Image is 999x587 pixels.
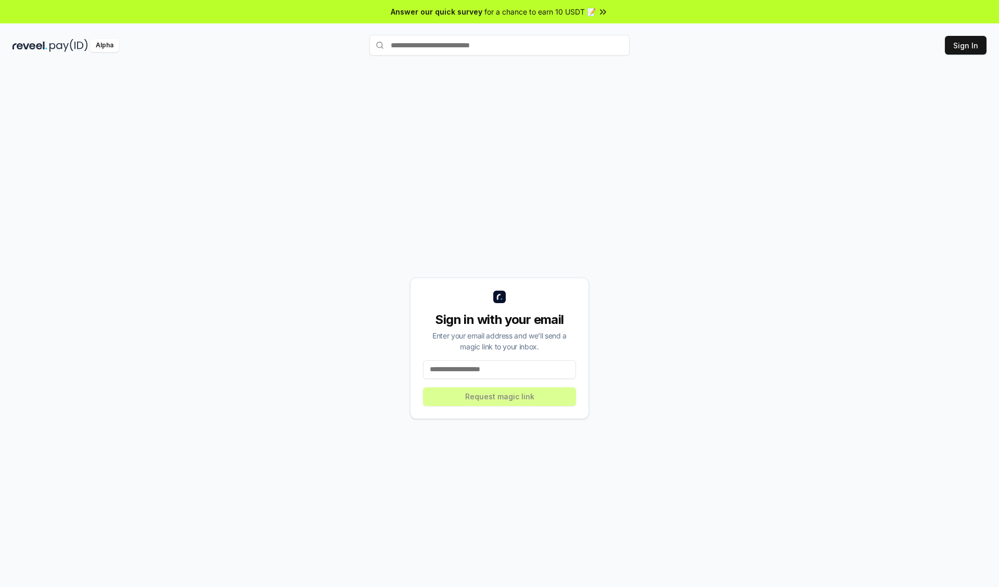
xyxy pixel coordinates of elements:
div: Sign in with your email [423,311,576,328]
button: Sign In [945,36,987,55]
img: logo_small [493,291,506,303]
img: pay_id [49,39,88,52]
div: Alpha [90,39,119,52]
img: reveel_dark [12,39,47,52]
div: Enter your email address and we’ll send a magic link to your inbox. [423,330,576,352]
span: for a chance to earn 10 USDT 📝 [484,6,596,17]
span: Answer our quick survey [391,6,482,17]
